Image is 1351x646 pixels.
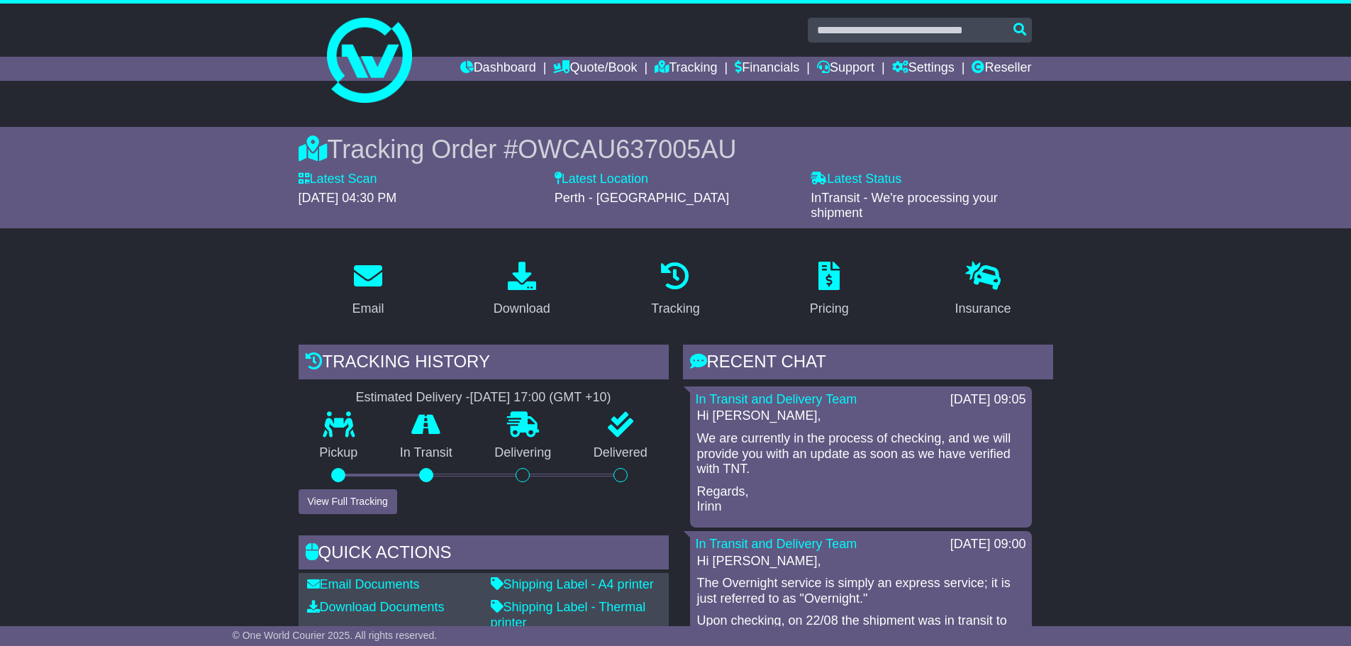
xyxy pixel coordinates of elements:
label: Latest Status [811,172,901,187]
div: Quick Actions [299,535,669,574]
a: Support [817,57,874,81]
div: Tracking Order # [299,134,1053,165]
div: Tracking [651,299,699,318]
div: [DATE] 17:00 (GMT +10) [470,390,611,406]
div: Estimated Delivery - [299,390,669,406]
p: Regards, Irinn [697,484,1025,515]
a: Reseller [972,57,1031,81]
a: Tracking [655,57,717,81]
a: Download [484,257,560,323]
span: [DATE] 04:30 PM [299,191,397,205]
a: Email [343,257,393,323]
a: Shipping Label - Thermal printer [491,600,646,630]
a: Tracking [642,257,708,323]
div: RECENT CHAT [683,345,1053,383]
span: © One World Courier 2025. All rights reserved. [233,630,438,641]
p: We are currently in the process of checking, and we will provide you with an update as soon as we... [697,431,1025,477]
button: View Full Tracking [299,489,397,514]
p: Delivering [474,445,573,461]
div: Pricing [810,299,849,318]
a: Insurance [946,257,1021,323]
a: Download Documents [307,600,445,614]
a: In Transit and Delivery Team [696,537,857,551]
div: Email [352,299,384,318]
span: InTransit - We're processing your shipment [811,191,998,221]
div: Download [494,299,550,318]
p: Delivered [572,445,669,461]
a: Quote/Book [553,57,637,81]
a: Financials [735,57,799,81]
div: [DATE] 09:00 [950,537,1026,552]
a: In Transit and Delivery Team [696,392,857,406]
p: The Overnight service is simply an express service; it is just referred to as "Overnight." [697,576,1025,606]
p: In Transit [379,445,474,461]
a: Pricing [801,257,858,323]
a: Email Documents [307,577,420,591]
div: Tracking history [299,345,669,383]
p: Hi [PERSON_NAME], [697,554,1025,569]
span: OWCAU637005AU [518,135,736,164]
p: Pickup [299,445,379,461]
a: Dashboard [460,57,536,81]
label: Latest Location [555,172,648,187]
div: [DATE] 09:05 [950,392,1026,408]
p: Hi [PERSON_NAME], [697,408,1025,424]
span: Perth - [GEOGRAPHIC_DATA] [555,191,729,205]
a: Shipping Label - A4 printer [491,577,654,591]
a: Settings [892,57,955,81]
label: Latest Scan [299,172,377,187]
div: Insurance [955,299,1011,318]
